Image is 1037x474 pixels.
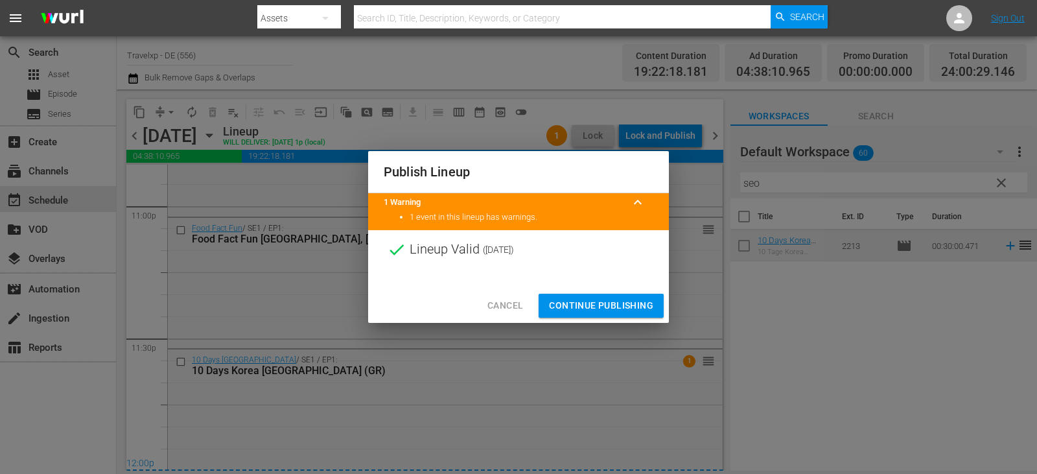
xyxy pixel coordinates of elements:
[549,298,653,314] span: Continue Publishing
[483,240,514,259] span: ( [DATE] )
[368,230,669,269] div: Lineup Valid
[410,211,653,224] li: 1 event in this lineup has warnings.
[630,195,646,210] span: keyboard_arrow_up
[384,196,622,209] title: 1 Warning
[991,13,1025,23] a: Sign Out
[477,294,533,318] button: Cancel
[539,294,664,318] button: Continue Publishing
[487,298,523,314] span: Cancel
[790,5,824,29] span: Search
[384,161,653,182] h2: Publish Lineup
[8,10,23,26] span: menu
[622,187,653,218] button: keyboard_arrow_up
[31,3,93,34] img: ans4CAIJ8jUAAAAAAAAAAAAAAAAAAAAAAAAgQb4GAAAAAAAAAAAAAAAAAAAAAAAAJMjXAAAAAAAAAAAAAAAAAAAAAAAAgAT5G...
